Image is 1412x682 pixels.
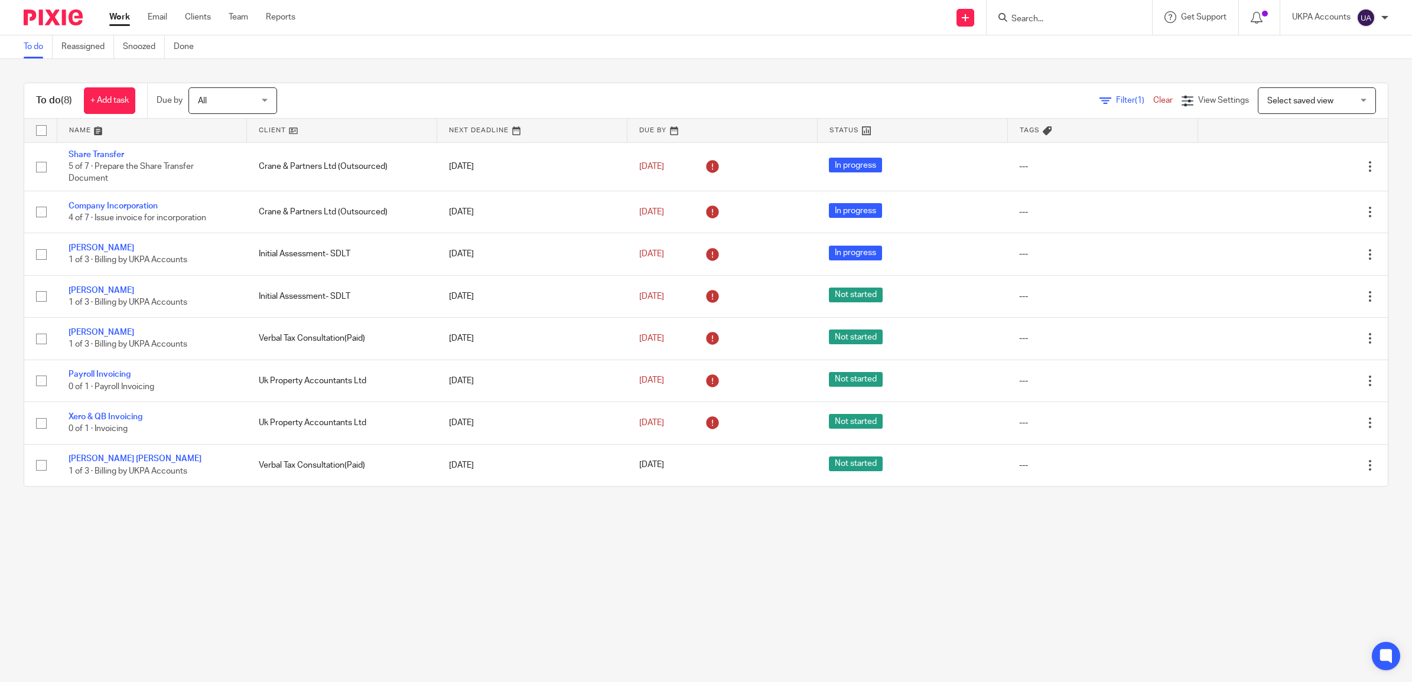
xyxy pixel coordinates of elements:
span: All [198,97,207,105]
span: 0 of 1 · Payroll Invoicing [69,383,154,391]
span: [DATE] [639,208,664,216]
span: (8) [61,96,72,105]
a: Reports [266,11,295,23]
span: 0 of 1 · Invoicing [69,425,128,433]
input: Search [1010,14,1117,25]
a: [PERSON_NAME] [69,328,134,337]
img: svg%3E [1356,8,1375,27]
a: Xero & QB Invoicing [69,413,142,421]
a: Reassigned [61,35,114,58]
span: Not started [829,414,883,429]
a: Email [148,11,167,23]
a: + Add task [84,87,135,114]
td: [DATE] [437,191,627,233]
span: 1 of 3 · Billing by UKPA Accounts [69,298,187,306]
div: --- [1019,375,1186,387]
div: --- [1019,161,1186,172]
div: --- [1019,291,1186,302]
div: --- [1019,417,1186,429]
a: Work [109,11,130,23]
a: Team [229,11,248,23]
td: [DATE] [437,142,627,191]
span: 1 of 3 · Billing by UKPA Accounts [69,341,187,349]
td: Uk Property Accountants Ltd [247,402,437,444]
td: [DATE] [437,233,627,275]
a: [PERSON_NAME] [69,244,134,252]
td: Verbal Tax Consultation(Paid) [247,444,437,486]
a: Clients [185,11,211,23]
span: In progress [829,158,882,172]
div: --- [1019,206,1186,218]
span: [DATE] [639,162,664,171]
span: [DATE] [639,461,664,469]
span: 1 of 3 · Billing by UKPA Accounts [69,256,187,265]
span: Tags [1020,127,1040,133]
span: [DATE] [639,292,664,301]
img: Pixie [24,9,83,25]
td: Crane & Partners Ltd (Outsourced) [247,142,437,191]
span: Not started [829,372,883,387]
span: View Settings [1198,96,1249,105]
a: Company Incorporation [69,202,158,210]
p: Due by [157,94,183,106]
a: Clear [1153,96,1173,105]
span: [DATE] [639,419,664,427]
span: Not started [829,288,883,302]
a: To do [24,35,53,58]
span: Not started [829,329,883,344]
div: --- [1019,248,1186,260]
span: [DATE] [639,334,664,342]
td: Initial Assessment- SDLT [247,233,437,275]
span: Filter [1116,96,1153,105]
td: Initial Assessment- SDLT [247,275,437,317]
td: [DATE] [437,444,627,486]
h1: To do [36,94,72,107]
td: [DATE] [437,318,627,360]
td: [DATE] [437,402,627,444]
span: (1) [1135,96,1144,105]
td: Verbal Tax Consultation(Paid) [247,318,437,360]
span: [DATE] [639,250,664,258]
span: Select saved view [1267,97,1333,105]
a: [PERSON_NAME] [69,286,134,295]
span: 1 of 3 · Billing by UKPA Accounts [69,467,187,475]
a: Snoozed [123,35,165,58]
td: [DATE] [437,360,627,402]
a: Payroll Invoicing [69,370,131,378]
td: Crane & Partners Ltd (Outsourced) [247,191,437,233]
span: 4 of 7 · Issue invoice for incorporation [69,214,206,222]
a: Done [174,35,203,58]
p: UKPA Accounts [1292,11,1351,23]
span: [DATE] [639,377,664,385]
span: Not started [829,456,883,471]
span: Get Support [1181,13,1226,21]
td: Uk Property Accountants Ltd [247,360,437,402]
span: 5 of 7 · Prepare the Share Transfer Document [69,162,194,183]
span: In progress [829,203,882,218]
a: [PERSON_NAME] [PERSON_NAME] [69,455,201,463]
div: --- [1019,332,1186,344]
td: [DATE] [437,275,627,317]
div: --- [1019,459,1186,471]
span: In progress [829,246,882,260]
a: Share Transfer [69,151,124,159]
